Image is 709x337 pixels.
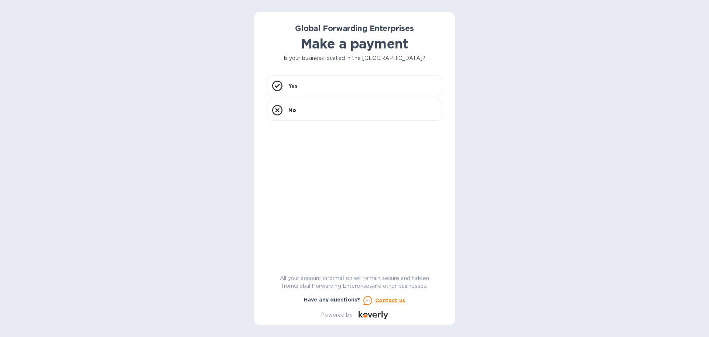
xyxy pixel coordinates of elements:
p: All your account information will remain secure and hidden from Global Forwarding Enterprises and... [266,274,443,290]
b: Have any questions? [304,297,360,303]
p: Is your business located in the [GEOGRAPHIC_DATA]? [266,54,443,62]
p: No [288,107,296,114]
u: Contact us [375,297,405,303]
p: Yes [288,82,297,90]
b: Global Forwarding Enterprises [295,24,414,33]
h1: Make a payment [266,36,443,51]
p: Powered by [321,311,352,319]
